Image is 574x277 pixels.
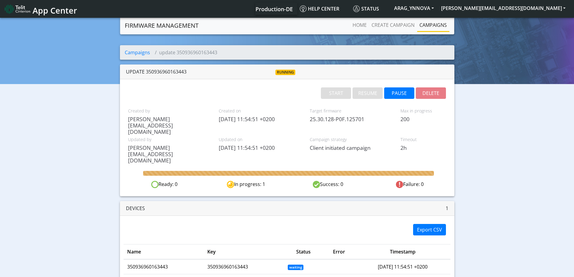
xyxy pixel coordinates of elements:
[128,116,210,135] span: [PERSON_NAME][EMAIL_ADDRESS][DOMAIN_NAME]
[284,244,323,260] th: Status
[128,145,210,164] span: [PERSON_NAME][EMAIL_ADDRESS][DOMAIN_NAME]
[125,49,150,56] a: Campaigns
[396,181,403,188] img: fail.svg
[219,108,301,114] span: Created on
[369,181,450,188] div: Failure: 0
[204,259,284,274] td: 350936960163443
[126,205,287,212] div: Devices
[310,145,392,151] span: Client initiated campaign
[219,116,301,122] span: [DATE] 11:54:51 +0200
[297,3,351,15] a: Help center
[227,181,234,188] img: in-progress.svg
[310,108,392,114] span: Target firmware
[219,136,301,143] span: Updated on
[204,244,284,260] th: Key
[400,116,446,122] span: 200
[400,136,446,143] span: Timeout
[351,3,391,15] a: Status
[353,5,379,12] span: Status
[205,181,287,188] div: In progress: 1
[219,145,301,151] span: [DATE] 11:54:51 +0200
[288,265,304,270] span: waiting
[310,136,392,143] span: Campaign strategy
[125,20,199,32] a: Firmware management
[353,5,360,12] img: status.svg
[313,181,320,188] img: success.svg
[126,68,232,75] div: update 350936960163443
[124,244,204,260] th: Name
[33,5,77,16] span: App Center
[287,205,448,212] div: 1
[355,244,450,260] th: Timestamp
[287,181,369,188] div: Success: 0
[151,181,158,188] img: ready.svg
[355,259,450,274] td: [DATE] 11:54:51 +0200
[300,5,339,12] span: Help center
[5,2,76,15] a: App Center
[124,259,204,274] td: 350936960163443
[120,45,454,60] nav: breadcrumb
[310,116,392,122] span: 25.30.128-P0F.125701
[391,3,438,14] button: ARAG_YNNOVA
[300,5,306,12] img: knowledge.svg
[255,3,293,15] a: Your current platform instance
[400,108,446,114] span: Max in progress
[417,19,449,31] a: Campaigns
[350,19,369,31] a: Home
[413,224,446,235] button: Export CSV
[323,244,355,260] th: Error
[128,108,210,114] span: Created by
[438,3,569,14] button: [PERSON_NAME][EMAIL_ADDRESS][DOMAIN_NAME]
[369,19,417,31] a: Create campaign
[124,181,205,188] div: Ready: 0
[400,145,446,151] span: 2h
[256,5,293,13] span: Production-DE
[150,49,217,56] li: update 350936960163443
[5,4,30,14] img: logo-telit-cinterion-gw-new.png
[275,70,296,75] span: running
[384,87,414,99] button: PAUSE
[128,136,210,143] span: Updated by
